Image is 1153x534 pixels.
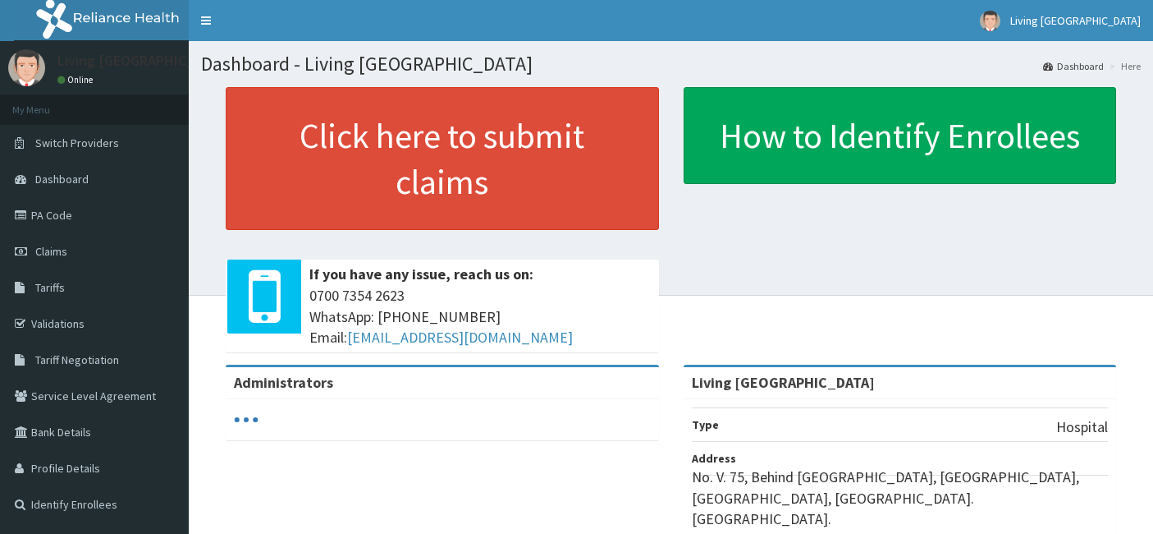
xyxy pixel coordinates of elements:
a: Online [57,74,97,85]
a: Dashboard [1043,59,1104,73]
span: Switch Providers [35,136,119,150]
svg: audio-loading [234,407,259,432]
span: Dashboard [35,172,89,186]
a: Click here to submit claims [226,87,659,230]
b: If you have any issue, reach us on: [309,265,533,283]
img: User Image [980,11,1000,31]
span: 0700 7354 2623 WhatsApp: [PHONE_NUMBER] Email: [309,285,651,348]
a: How to Identify Enrollees [684,87,1117,184]
h1: Dashboard - Living [GEOGRAPHIC_DATA] [201,53,1141,75]
p: Living [GEOGRAPHIC_DATA] [57,53,234,68]
b: Type [692,417,719,432]
b: Address [692,451,736,466]
li: Here [1105,59,1141,73]
img: User Image [8,49,45,86]
span: Tariffs [35,280,65,295]
span: Claims [35,244,67,259]
p: No. V. 75, Behind [GEOGRAPHIC_DATA], [GEOGRAPHIC_DATA], [GEOGRAPHIC_DATA], [GEOGRAPHIC_DATA]. [GE... [692,467,1109,530]
p: Hospital [1056,417,1108,438]
span: Living [GEOGRAPHIC_DATA] [1010,13,1141,28]
span: Tariff Negotiation [35,352,119,367]
b: Administrators [234,373,333,392]
a: [EMAIL_ADDRESS][DOMAIN_NAME] [347,328,573,347]
strong: Living [GEOGRAPHIC_DATA] [692,373,875,392]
